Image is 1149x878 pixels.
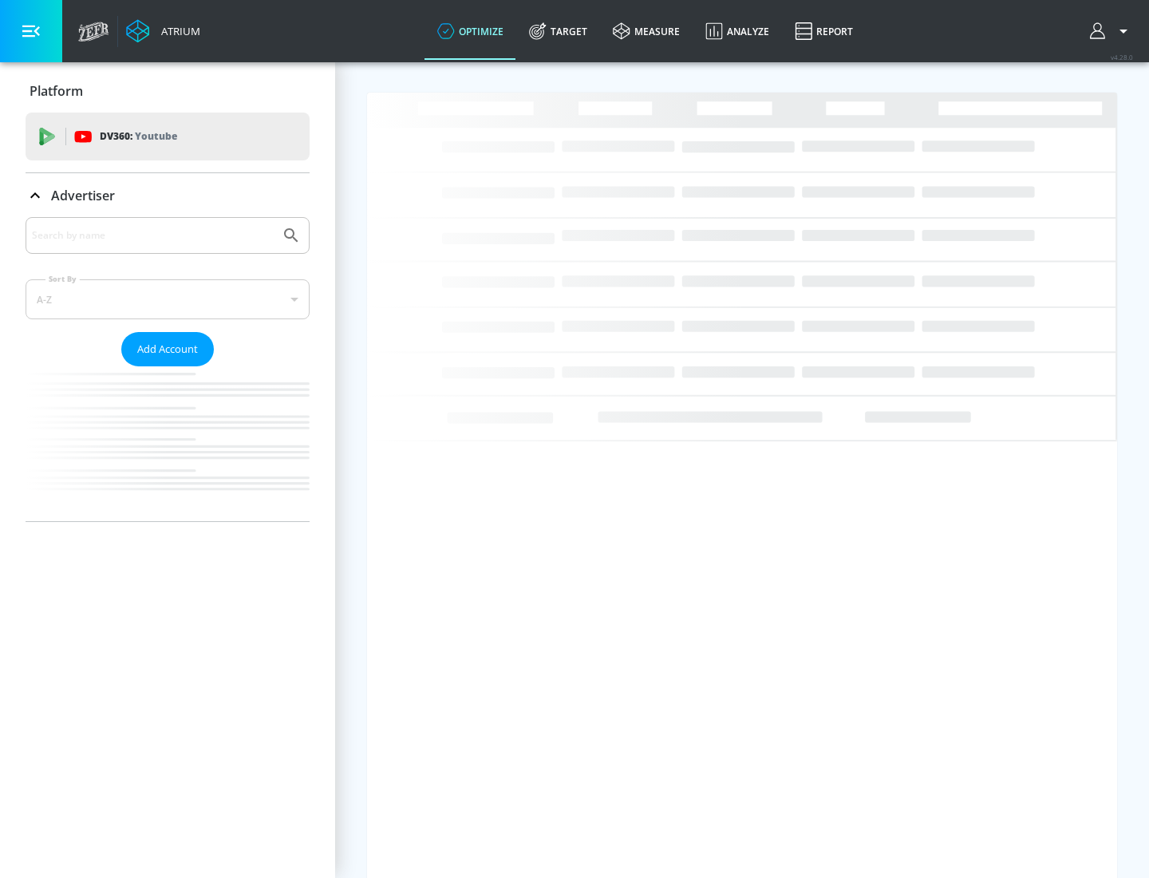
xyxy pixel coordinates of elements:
[155,24,200,38] div: Atrium
[137,340,198,358] span: Add Account
[424,2,516,60] a: optimize
[516,2,600,60] a: Target
[121,332,214,366] button: Add Account
[126,19,200,43] a: Atrium
[26,113,310,160] div: DV360: Youtube
[693,2,782,60] a: Analyze
[51,187,115,204] p: Advertiser
[26,217,310,521] div: Advertiser
[100,128,177,145] p: DV360:
[26,69,310,113] div: Platform
[30,82,83,100] p: Platform
[1111,53,1133,61] span: v 4.28.0
[600,2,693,60] a: measure
[45,274,80,284] label: Sort By
[782,2,866,60] a: Report
[26,366,310,521] nav: list of Advertiser
[26,173,310,218] div: Advertiser
[26,279,310,319] div: A-Z
[135,128,177,144] p: Youtube
[32,225,274,246] input: Search by name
